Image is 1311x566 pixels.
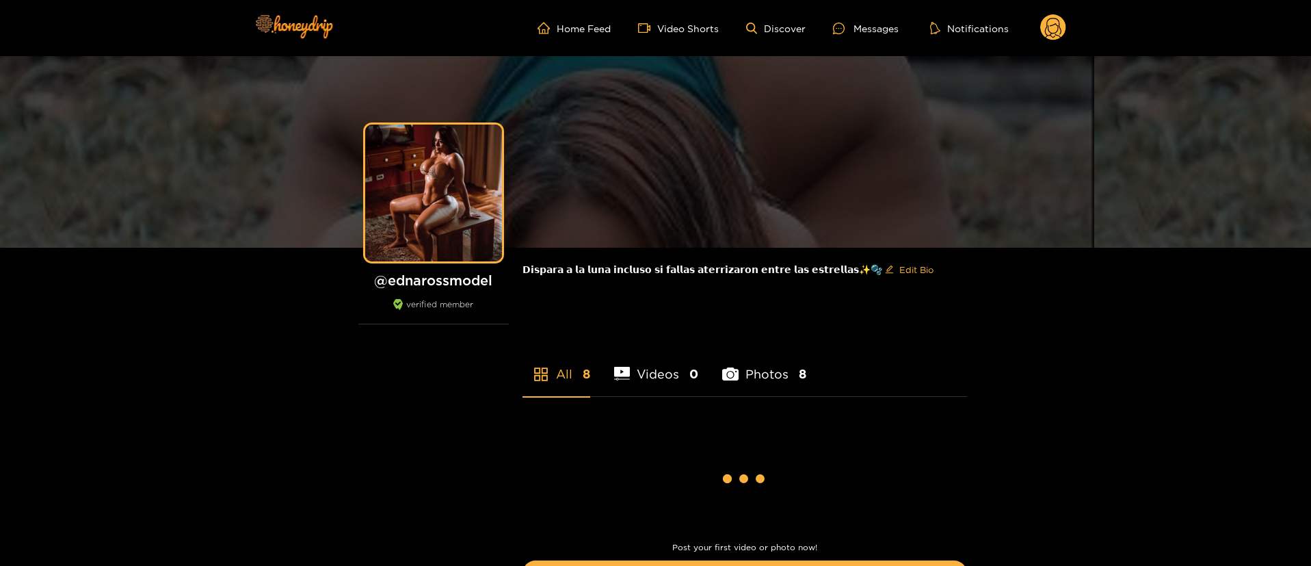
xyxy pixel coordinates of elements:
[689,365,698,383] span: 0
[522,335,590,396] li: All
[614,335,699,396] li: Videos
[746,23,806,34] a: Discover
[833,21,899,36] div: Messages
[522,543,967,552] p: Post your first video or photo now!
[638,22,719,34] a: Video Shorts
[638,22,657,34] span: video-camera
[533,366,549,383] span: appstore
[899,263,933,276] span: Edit Bio
[538,22,557,34] span: home
[358,272,509,289] h1: @ ednarossmodel
[799,365,806,383] span: 8
[358,299,509,324] div: verified member
[926,21,1013,35] button: Notifications
[882,259,936,281] button: editEdit Bio
[538,22,611,34] a: Home Feed
[522,248,967,292] div: 𝗗𝗶𝘀𝗽𝗮𝗿𝗮 𝗮 𝗹𝗮 𝗹𝘂𝗻𝗮 𝗶𝗻𝗰𝗹𝘂𝘀𝗼 𝘀𝗶 𝗳𝗮𝗹𝗹𝗮𝘀 𝗮𝘁𝗲𝗿𝗿𝗶𝘇𝗮𝗿𝗼𝗻 𝗲𝗻𝘁𝗿𝗲 𝗹𝗮𝘀 𝗲𝘀𝘁𝗿𝗲𝗹𝗹𝗮𝘀✨🫧
[885,265,894,275] span: edit
[722,335,806,396] li: Photos
[583,365,590,383] span: 8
